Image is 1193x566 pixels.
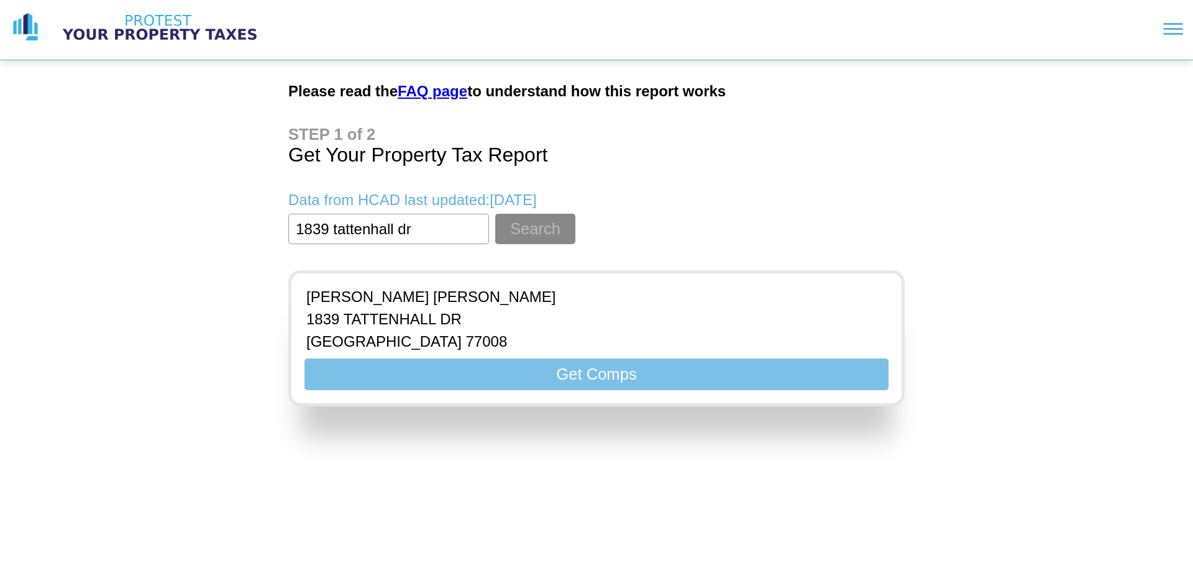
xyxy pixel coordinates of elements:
button: Search [495,214,575,244]
h1: Get Your Property Tax Report [288,126,905,167]
a: logo logo text [10,12,268,43]
input: Enter Property Address [288,214,489,244]
p: Data from HCAD last updated: [DATE] [288,191,905,209]
img: logo text [51,12,268,43]
p: 1839 TATTENHALL DR [306,311,555,328]
p: [PERSON_NAME] [PERSON_NAME] [306,288,555,306]
h2: Please read the to understand how this report works [288,83,905,100]
a: FAQ page [398,83,467,99]
button: Get Comps [304,358,889,390]
p: [GEOGRAPHIC_DATA] 77008 [306,333,555,350]
img: logo [10,12,41,43]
